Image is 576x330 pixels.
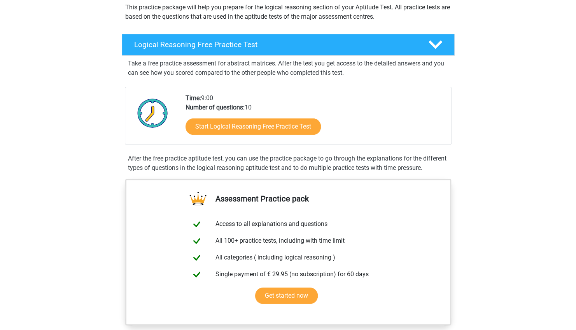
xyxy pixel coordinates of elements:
[180,94,451,144] div: 9:00 10
[186,118,321,135] a: Start Logical Reasoning Free Practice Test
[255,288,318,304] a: Get started now
[134,40,416,49] h4: Logical Reasoning Free Practice Test
[133,94,172,132] img: Clock
[119,34,458,56] a: Logical Reasoning Free Practice Test
[186,94,201,102] b: Time:
[125,3,451,21] p: This practice package will help you prepare for the logical reasoning section of your Aptitude Te...
[125,154,452,173] div: After the free practice aptitude test, you can use the practice package to go through the explana...
[128,59,448,78] p: Take a free practice assessment for abstract matrices. After the test you get access to the detai...
[186,104,245,111] b: Number of questions:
